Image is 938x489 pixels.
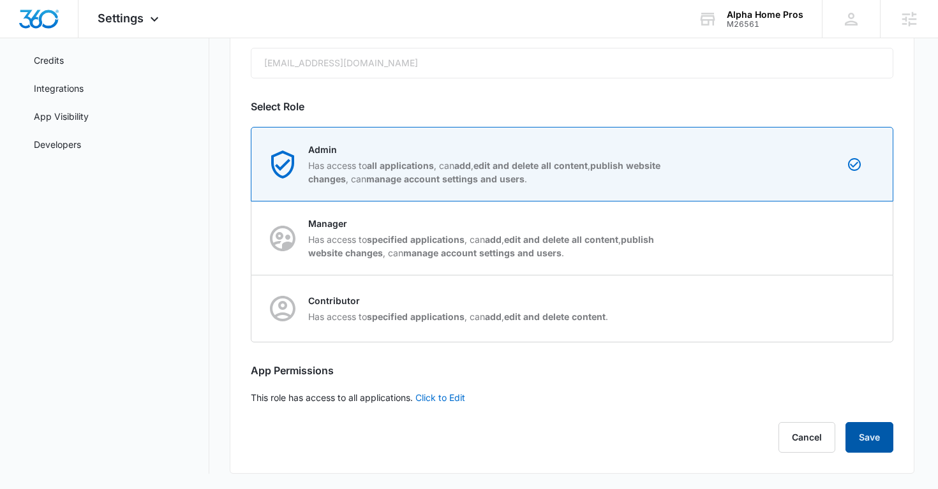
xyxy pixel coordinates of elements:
[34,82,84,95] a: Integrations
[504,311,606,322] strong: edit and delete content
[367,234,465,245] strong: specified applications
[845,422,893,453] button: Save
[403,247,562,258] strong: manage account settings and users
[485,311,502,322] strong: add
[367,311,465,322] strong: specified applications
[308,143,667,156] p: Admin
[251,99,894,114] h2: Select Role
[34,54,64,67] a: Credits
[366,173,525,184] strong: manage account settings and users
[308,217,667,230] p: Manager
[367,160,434,171] strong: all applications
[727,10,803,20] div: account name
[251,363,894,378] h2: App Permissions
[778,422,835,453] button: Cancel
[454,160,471,171] strong: add
[473,160,588,171] strong: edit and delete all content
[504,234,618,245] strong: edit and delete all content
[98,11,144,25] span: Settings
[308,233,667,259] p: Has access to , can , , , can .
[727,20,803,29] div: account id
[308,159,667,186] p: Has access to , can , , , can .
[415,392,465,403] a: Click to Edit
[34,26,61,39] a: Teams
[34,110,89,123] a: App Visibility
[485,234,502,245] strong: add
[34,138,81,151] a: Developers
[308,294,608,307] p: Contributor
[308,310,608,323] p: Has access to , can , .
